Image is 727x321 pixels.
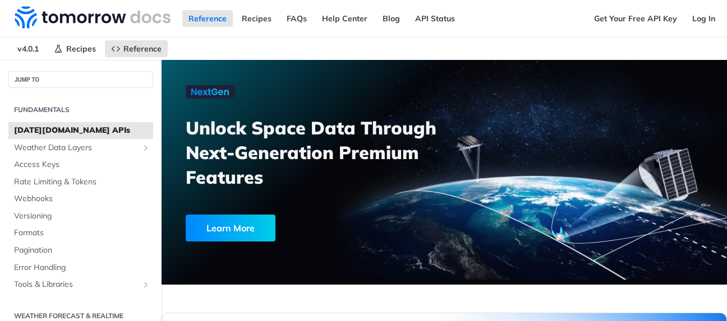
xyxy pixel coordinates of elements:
a: Webhooks [8,190,153,207]
a: FAQs [280,10,313,27]
a: Help Center [316,10,374,27]
img: Tomorrow.io Weather API Docs [15,6,171,29]
span: Reference [123,44,162,54]
span: Pagination [14,245,150,256]
a: Blog [376,10,406,27]
a: Reference [105,40,168,57]
a: Error Handling [8,259,153,276]
button: JUMP TO [8,71,153,88]
span: Error Handling [14,262,150,273]
a: Recipes [48,40,102,57]
h2: Fundamentals [8,105,153,115]
a: Access Keys [8,156,153,173]
a: Weather Data LayersShow subpages for Weather Data Layers [8,139,153,156]
h2: Weather Forecast & realtime [8,311,153,321]
a: Pagination [8,242,153,259]
div: Learn More [186,215,275,241]
a: Get Your Free API Key [588,10,683,27]
span: Versioning [14,211,150,222]
img: NextGen [186,85,235,99]
span: Tools & Libraries [14,279,139,290]
span: Rate Limiting & Tokens [14,176,150,188]
span: Webhooks [14,193,150,204]
span: Recipes [66,44,96,54]
h3: Unlock Space Data Through Next-Generation Premium Features [186,115,457,189]
button: Show subpages for Weather Data Layers [141,143,150,152]
span: v4.0.1 [11,40,45,57]
a: Reference [182,10,233,27]
a: API Status [409,10,461,27]
a: [DATE][DOMAIN_NAME] APIs [8,122,153,139]
button: Show subpages for Tools & Libraries [141,280,150,289]
a: Recipes [236,10,278,27]
a: Formats [8,225,153,241]
span: Access Keys [14,159,150,170]
span: Formats [14,227,150,239]
a: Learn More [186,215,402,241]
span: [DATE][DOMAIN_NAME] APIs [14,125,150,136]
a: Log In [686,10,721,27]
a: Tools & LibrariesShow subpages for Tools & Libraries [8,276,153,293]
a: Versioning [8,208,153,225]
a: Rate Limiting & Tokens [8,174,153,190]
span: Weather Data Layers [14,142,139,153]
